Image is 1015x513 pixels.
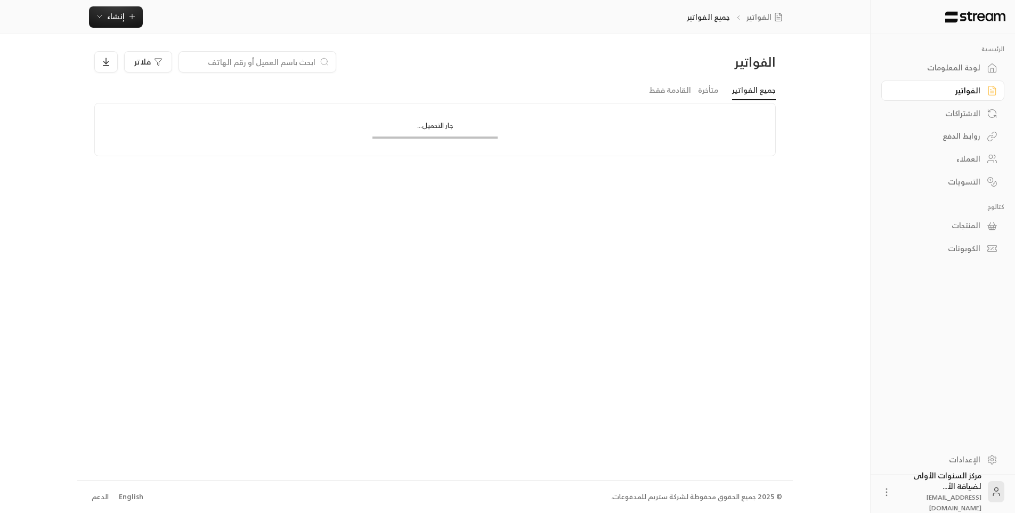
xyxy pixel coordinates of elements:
button: فلاتر [124,51,172,73]
a: التسويات [881,171,1004,192]
a: القادمة فقط [649,81,691,100]
span: إنشاء [107,10,125,23]
div: الفواتير [613,53,776,70]
div: الاشتراكات [895,108,980,119]
div: روابط الدفع [895,131,980,141]
div: الإعدادات [895,454,980,465]
div: © 2025 جميع الحقوق محفوظة لشركة ستريم للمدفوعات. [611,492,782,502]
div: مركز السنوات الأولى لضيافة الأ... [898,470,981,513]
p: جميع الفواتير [687,12,730,22]
a: الفواتير [881,81,1004,101]
div: جار التحميل... [372,121,498,136]
a: جميع الفواتير [732,81,776,100]
div: الفواتير [895,85,980,96]
div: English [119,492,143,502]
button: إنشاء [89,6,143,28]
div: العملاء [895,154,980,164]
p: كتالوج [881,203,1004,211]
a: روابط الدفع [881,126,1004,147]
a: الفواتير [746,12,787,22]
div: التسويات [895,177,980,187]
a: الدعم [88,487,112,507]
a: العملاء [881,149,1004,170]
a: المنتجات [881,215,1004,236]
nav: breadcrumb [687,12,786,22]
div: الكوبونات [895,243,980,254]
img: Logo [944,11,1006,23]
span: فلاتر [134,58,151,66]
a: الكوبونات [881,238,1004,259]
a: الاشتراكات [881,103,1004,124]
input: ابحث باسم العميل أو رقم الهاتف [185,56,315,68]
a: لوحة المعلومات [881,58,1004,78]
div: المنتجات [895,220,980,231]
div: لوحة المعلومات [895,62,980,73]
a: الإعدادات [881,449,1004,470]
p: الرئيسية [881,45,1004,53]
a: متأخرة [698,81,718,100]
